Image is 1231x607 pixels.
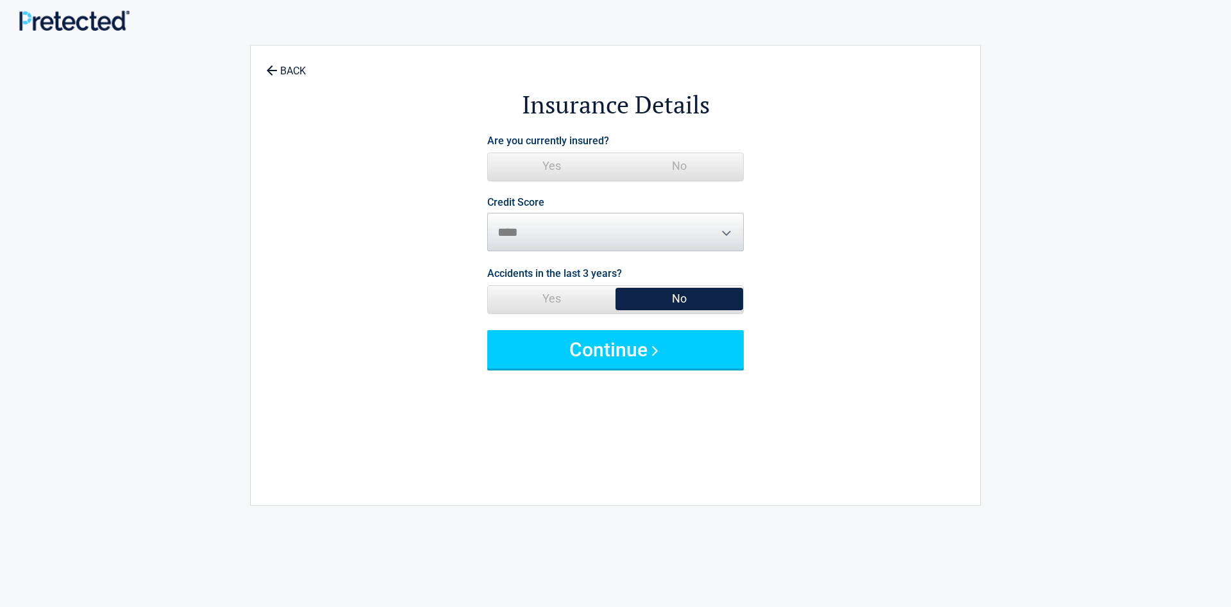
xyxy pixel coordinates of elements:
label: Credit Score [487,197,544,208]
img: Main Logo [19,10,130,30]
span: No [615,286,743,312]
span: Yes [488,286,615,312]
label: Are you currently insured? [487,132,609,149]
button: Continue [487,330,744,369]
span: Yes [488,153,615,179]
a: BACK [264,54,308,76]
h2: Insurance Details [321,88,910,121]
label: Accidents in the last 3 years? [487,265,622,282]
span: No [615,153,743,179]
